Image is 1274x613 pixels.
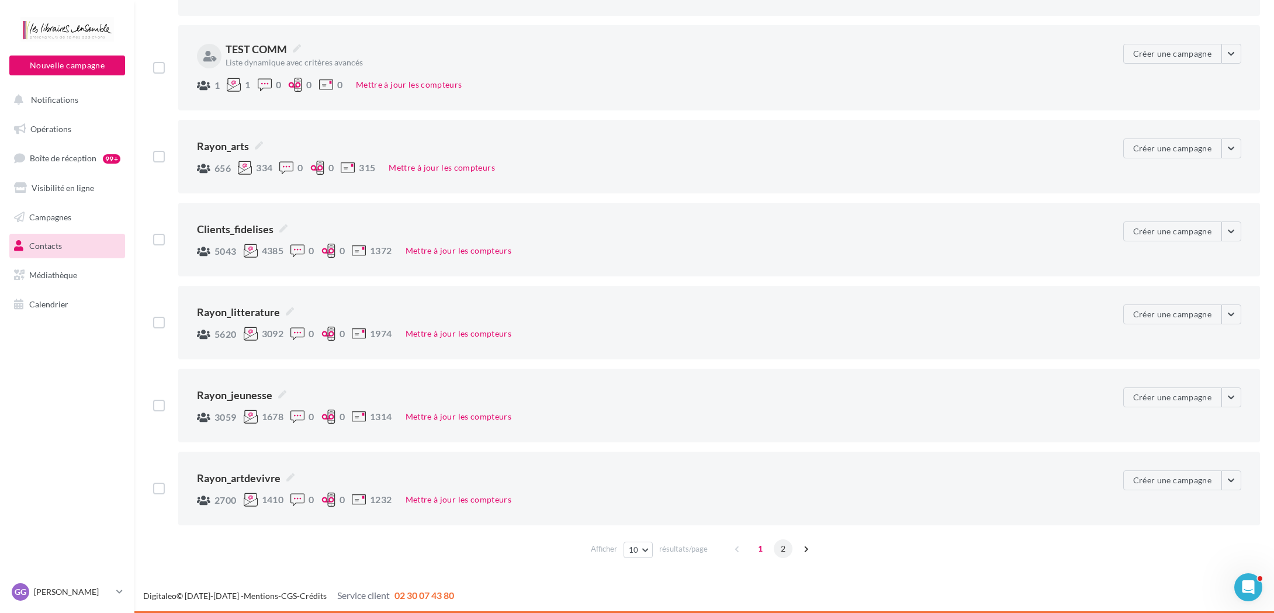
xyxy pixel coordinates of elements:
[340,329,345,338] span: 0
[370,412,392,421] span: 1314
[629,545,639,555] span: 10
[197,138,263,154] span: Rayon_arts
[281,591,297,601] a: CGS
[214,81,220,90] span: 1
[30,153,96,163] span: Boîte de réception
[244,591,278,601] a: Mentions
[309,329,314,338] span: 0
[214,496,237,505] span: 2700
[384,161,499,175] button: Mettre à jour les compteurs
[197,221,288,237] span: Clients_fidelises
[337,80,342,89] span: 0
[370,329,392,338] span: 1974
[1123,221,1221,241] button: Créer une campagne
[337,590,390,601] span: Service client
[7,146,127,171] a: Boîte de réception99+
[774,539,792,558] span: 2
[340,495,345,504] span: 0
[1123,304,1221,324] button: Créer une campagne
[29,270,77,280] span: Médiathèque
[197,470,295,486] span: Rayon_artdevivre
[7,88,123,112] button: Notifications
[401,327,516,341] button: Mettre à jour les compteurs
[214,164,231,173] span: 656
[394,590,454,601] span: 02 30 07 43 80
[245,80,250,89] span: 1
[262,412,284,421] span: 1678
[29,241,62,251] span: Contacts
[143,591,454,601] span: © [DATE]-[DATE] - - -
[1123,470,1221,490] button: Créer une campagne
[401,244,516,258] button: Mettre à jour les compteurs
[29,299,68,309] span: Calendrier
[591,543,617,555] span: Afficher
[297,163,303,172] span: 0
[370,495,392,504] span: 1232
[309,495,314,504] span: 0
[306,80,311,89] span: 0
[262,246,284,255] span: 4385
[1123,387,1221,407] button: Créer une campagne
[1123,44,1221,64] button: Créer une campagne
[226,58,805,67] div: Liste dynamique avec critères avancés
[309,412,314,421] span: 0
[103,154,120,164] div: 99+
[30,124,71,134] span: Opérations
[256,163,272,172] span: 334
[7,292,127,317] a: Calendrier
[262,495,284,504] span: 1410
[659,543,708,555] span: résultats/page
[197,387,286,403] span: Rayon_jeunesse
[7,117,127,141] a: Opérations
[1234,573,1262,601] iframe: Intercom live chat
[7,176,127,200] a: Visibilité en ligne
[328,163,334,172] span: 0
[226,41,301,57] span: TEST COMM
[32,183,94,193] span: Visibilité en ligne
[197,304,294,320] span: Rayon_litterature
[7,234,127,258] a: Contacts
[340,246,345,255] span: 0
[9,56,125,75] button: Nouvelle campagne
[7,263,127,288] a: Médiathèque
[370,246,392,255] span: 1372
[401,410,516,424] button: Mettre à jour les compteurs
[262,329,284,338] span: 3092
[309,246,314,255] span: 0
[276,80,281,89] span: 0
[7,205,127,230] a: Campagnes
[9,581,125,603] a: GG [PERSON_NAME]
[1123,138,1221,158] button: Créer une campagne
[29,212,71,221] span: Campagnes
[31,95,78,105] span: Notifications
[351,78,466,92] button: Mettre à jour les compteurs
[300,591,327,601] a: Crédits
[359,163,375,172] span: 315
[15,586,26,598] span: GG
[143,591,176,601] a: Digitaleo
[340,412,345,421] span: 0
[624,542,653,558] button: 10
[214,247,237,256] span: 5043
[401,493,516,507] button: Mettre à jour les compteurs
[214,330,237,339] span: 5620
[214,413,237,422] span: 3059
[751,539,770,558] span: 1
[34,586,112,598] p: [PERSON_NAME]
